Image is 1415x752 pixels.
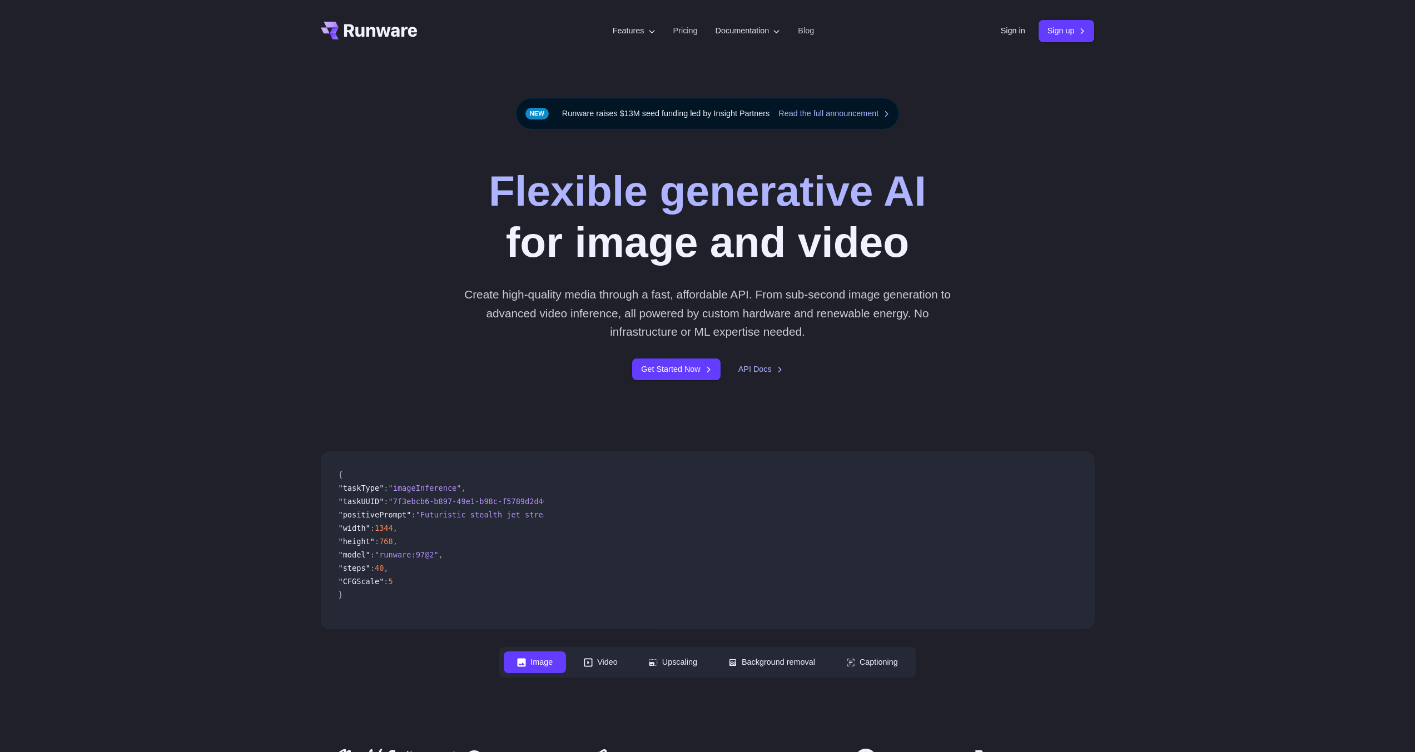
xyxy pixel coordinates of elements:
span: "height" [339,537,375,546]
span: : [411,510,415,519]
a: Blog [798,24,814,37]
a: Sign in [1001,24,1025,37]
span: "runware:97@2" [375,550,439,559]
label: Features [613,24,656,37]
strong: Flexible generative AI [489,167,926,215]
span: 40 [375,564,384,572]
span: "positivePrompt" [339,510,411,519]
a: Read the full announcement [778,107,890,120]
span: { [339,470,343,479]
span: , [439,550,443,559]
span: : [370,564,375,572]
label: Documentation [716,24,781,37]
span: "imageInference" [389,484,461,492]
span: "width" [339,524,370,532]
span: , [393,524,398,532]
button: Upscaling [635,651,711,673]
span: "7f3ebcb6-b897-49e1-b98c-f5789d2d40d7" [389,497,562,506]
span: 1344 [375,524,393,532]
button: Image [504,651,566,673]
span: : [384,497,388,506]
span: 768 [379,537,393,546]
span: : [370,550,375,559]
button: Captioning [833,651,911,673]
span: 5 [389,577,393,586]
span: } [339,590,343,599]
span: "taskType" [339,484,384,492]
span: , [384,564,388,572]
div: Runware raises $13M seed funding led by Insight Partners [516,98,900,130]
span: : [370,524,375,532]
a: Go to / [321,22,418,39]
button: Video [570,651,631,673]
a: Pricing [673,24,698,37]
span: "steps" [339,564,370,572]
p: Create high-quality media through a fast, affordable API. From sub-second image generation to adv... [460,285,955,341]
span: "model" [339,550,370,559]
span: "CFGScale" [339,577,384,586]
button: Background removal [715,651,828,673]
span: : [384,577,388,586]
a: Sign up [1039,20,1095,42]
span: : [384,484,388,492]
span: "taskUUID" [339,497,384,506]
h1: for image and video [489,165,926,267]
a: Get Started Now [632,358,720,380]
span: : [375,537,379,546]
span: , [461,484,465,492]
span: "Futuristic stealth jet streaking through a neon-lit cityscape with glowing purple exhaust" [416,510,830,519]
a: API Docs [738,363,783,376]
span: , [393,537,398,546]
